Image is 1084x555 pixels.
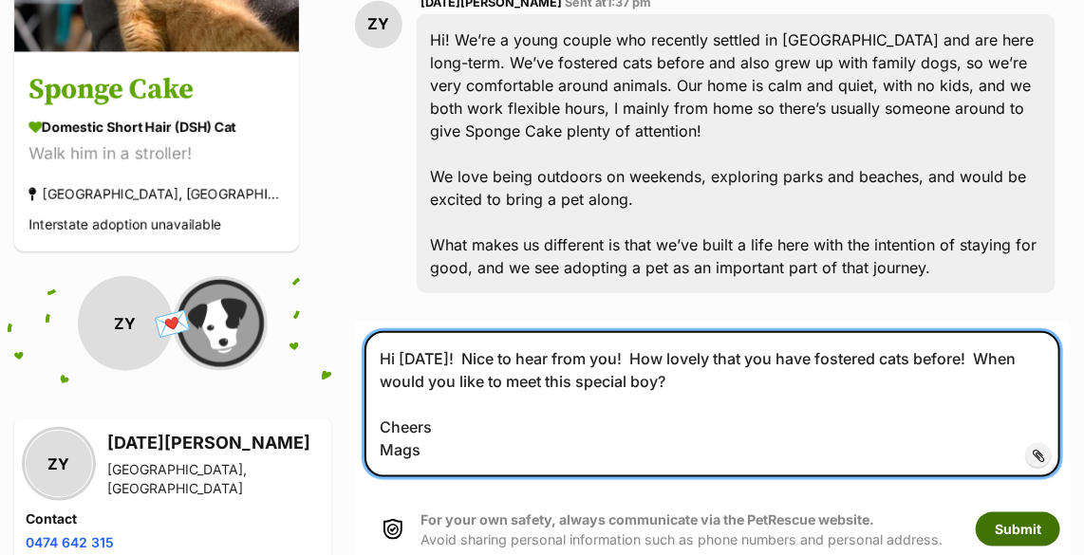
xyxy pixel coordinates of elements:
p: Avoid sharing personal information such as phone numbers and personal address. [421,509,944,550]
div: Hi! We’re a young couple who recently settled in [GEOGRAPHIC_DATA] and are here long-term. We’ve ... [417,14,1056,293]
a: Sponge Cake Domestic Short Hair (DSH) Cat Walk him in a stroller! [GEOGRAPHIC_DATA], [GEOGRAPHIC_... [14,56,299,252]
h3: [DATE][PERSON_NAME] [107,430,320,456]
div: [GEOGRAPHIC_DATA], [GEOGRAPHIC_DATA] [28,182,285,208]
div: ZY [78,276,173,371]
img: Community Cat Collective profile pic [173,276,268,371]
a: 0474 642 315 [26,534,114,550]
div: ZY [355,1,402,48]
h3: Sponge Cake [28,70,285,113]
strong: For your own safety, always communicate via the PetRescue website. [421,511,875,527]
div: ZY [26,431,92,497]
div: [GEOGRAPHIC_DATA], [GEOGRAPHIC_DATA] [107,460,320,498]
div: Walk him in a stroller! [28,142,285,168]
div: Domestic Short Hair (DSH) Cat [28,118,285,138]
button: Submit [976,512,1060,546]
span: 💌 [151,303,194,343]
h4: Contact [26,509,320,528]
span: Interstate adoption unavailable [28,217,221,233]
